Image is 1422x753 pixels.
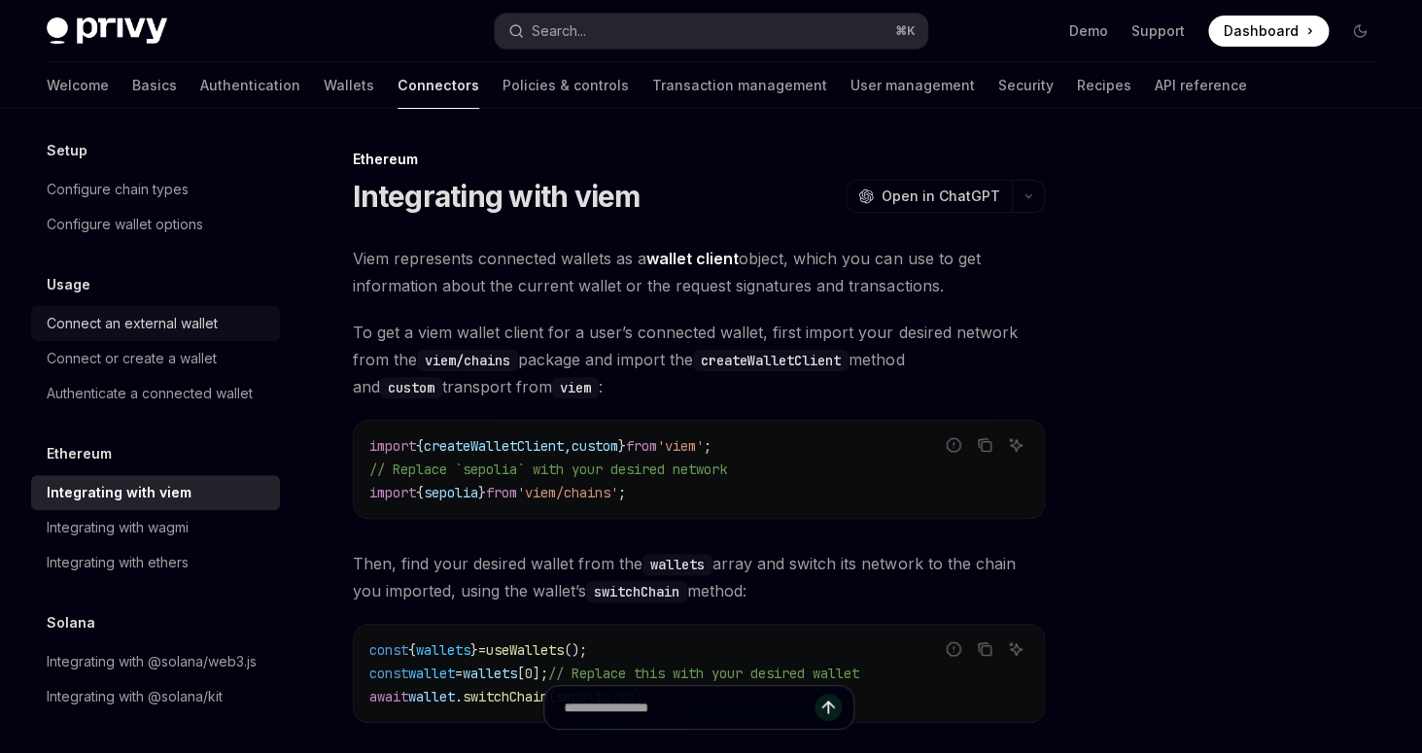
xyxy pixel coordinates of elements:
[495,14,927,49] button: Open search
[47,62,109,109] a: Welcome
[369,437,416,455] span: import
[324,62,374,109] a: Wallets
[572,437,618,455] span: custom
[47,178,189,201] div: Configure chain types
[704,437,711,455] span: ;
[564,686,815,729] input: Ask a question...
[47,139,87,162] h5: Setup
[369,665,408,682] span: const
[47,516,189,539] div: Integrating with wagmi
[1069,21,1108,41] a: Demo
[31,376,280,411] a: Authenticate a connected wallet
[895,23,916,39] span: ⌘ K
[200,62,300,109] a: Authentication
[618,484,626,501] span: ;
[972,432,997,458] button: Copy the contents from the code block
[533,665,548,682] span: ];
[47,650,257,673] div: Integrating with @solana/web3.js
[353,179,640,214] h1: Integrating with viem
[998,62,1054,109] a: Security
[618,437,626,455] span: }
[369,484,416,501] span: import
[1208,16,1329,47] a: Dashboard
[31,545,280,580] a: Integrating with ethers
[47,685,223,708] div: Integrating with @solana/kit
[353,245,1045,299] span: Viem represents connected wallets as a object, which you can use to get information about the cur...
[815,694,842,721] button: Send message
[417,350,518,371] code: viem/chains
[463,665,517,682] span: wallets
[646,249,739,269] a: wallet client
[31,510,280,545] a: Integrating with wagmi
[416,641,470,659] span: wallets
[1003,636,1028,662] button: Ask AI
[1131,21,1185,41] a: Support
[353,319,1045,400] span: To get a viem wallet client for a user’s connected wallet, first import your desired network from...
[47,312,218,335] div: Connect an external wallet
[652,62,827,109] a: Transaction management
[31,207,280,242] a: Configure wallet options
[1344,16,1375,47] button: Toggle dark mode
[408,665,455,682] span: wallet
[47,382,253,405] div: Authenticate a connected wallet
[882,187,1000,206] span: Open in ChatGPT
[586,581,687,602] code: switchChain
[642,554,712,575] code: wallets
[47,347,217,370] div: Connect or create a wallet
[470,641,478,659] span: }
[548,665,859,682] span: // Replace this with your desired wallet
[486,484,517,501] span: from
[1003,432,1028,458] button: Ask AI
[416,484,424,501] span: {
[532,19,586,43] div: Search...
[369,641,408,659] span: const
[47,481,191,504] div: Integrating with viem
[353,150,1045,169] div: Ethereum
[657,437,704,455] span: 'viem'
[517,484,618,501] span: 'viem/chains'
[47,611,95,634] h5: Solana
[941,636,966,662] button: Report incorrect code
[850,62,975,109] a: User management
[564,641,587,659] span: ();
[503,62,629,109] a: Policies & controls
[31,172,280,207] a: Configure chain types
[47,213,203,236] div: Configure wallet options
[369,461,727,478] span: // Replace `sepolia` with your desired network
[31,475,280,510] a: Integrating with viem
[31,306,280,341] a: Connect an external wallet
[47,273,90,296] h5: Usage
[455,665,463,682] span: =
[693,350,849,371] code: createWalletClient
[564,437,572,455] span: ,
[380,377,442,398] code: custom
[1155,62,1247,109] a: API reference
[47,551,189,574] div: Integrating with ethers
[972,636,997,662] button: Copy the contents from the code block
[31,341,280,376] a: Connect or create a wallet
[1224,21,1299,41] span: Dashboard
[846,180,1012,213] button: Open in ChatGPT
[398,62,479,109] a: Connectors
[47,442,112,465] h5: Ethereum
[525,665,533,682] span: 0
[353,550,1045,604] span: Then, find your desired wallet from the array and switch its network to the chain you imported, u...
[626,437,657,455] span: from
[486,641,564,659] span: useWallets
[1077,62,1131,109] a: Recipes
[416,437,424,455] span: {
[31,644,280,679] a: Integrating with @solana/web3.js
[646,249,739,268] strong: wallet client
[941,432,966,458] button: Report incorrect code
[424,484,478,501] span: sepolia
[517,665,525,682] span: [
[478,484,486,501] span: }
[424,437,564,455] span: createWalletClient
[552,377,599,398] code: viem
[408,641,416,659] span: {
[478,641,486,659] span: =
[132,62,177,109] a: Basics
[31,679,280,714] a: Integrating with @solana/kit
[47,17,167,45] img: dark logo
